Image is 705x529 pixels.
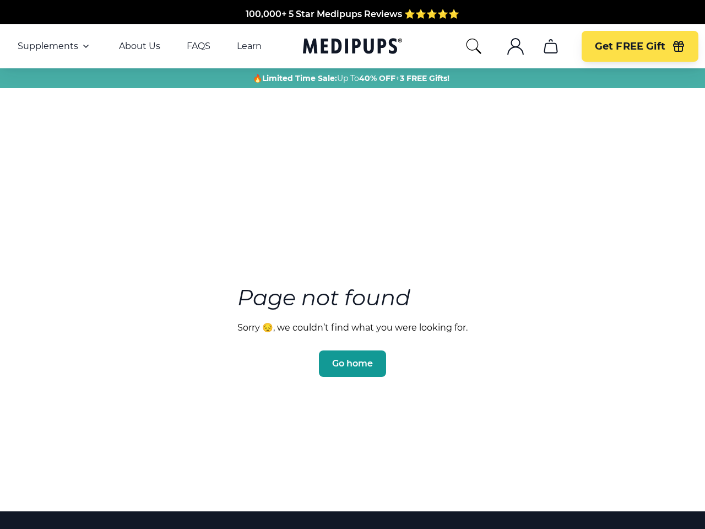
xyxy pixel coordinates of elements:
[246,8,459,18] span: 100,000+ 5 Star Medipups Reviews ⭐️⭐️⭐️⭐️⭐️
[582,31,698,62] button: Get FREE Gift
[237,322,468,333] p: Sorry 😔, we couldn’t find what you were looking for.
[595,40,665,53] span: Get FREE Gift
[253,73,449,84] span: 🔥 Up To +
[119,41,160,52] a: About Us
[18,41,78,52] span: Supplements
[237,41,262,52] a: Learn
[237,282,468,314] h3: Page not found
[319,350,386,377] button: Go home
[303,36,402,58] a: Medipups
[170,21,536,31] span: Made In The [GEOGRAPHIC_DATA] from domestic & globally sourced ingredients
[465,37,482,55] button: search
[187,41,210,52] a: FAQS
[332,358,373,369] span: Go home
[18,40,93,53] button: Supplements
[538,33,564,60] button: cart
[502,33,529,60] button: account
